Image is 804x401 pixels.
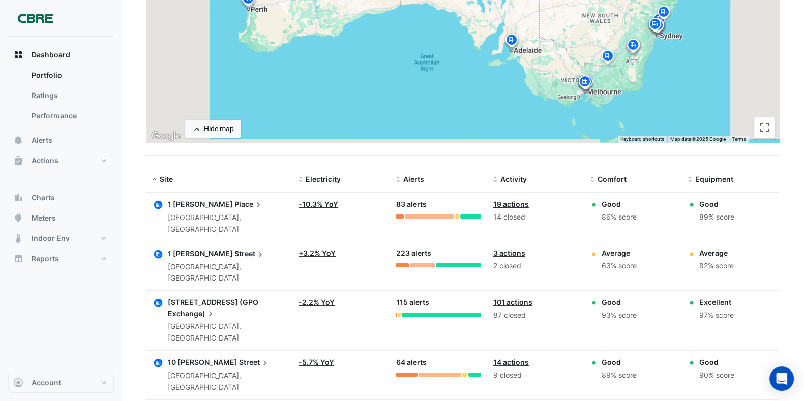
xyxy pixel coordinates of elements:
div: 63% score [602,260,637,272]
span: Equipment [695,175,733,183]
span: Street [239,357,270,368]
a: -10.3% YoY [299,200,338,208]
img: site-pin.svg [625,38,641,55]
div: 90% score [699,369,734,381]
span: Indoor Env [32,233,70,243]
span: Street [234,248,265,259]
button: Meters [8,208,114,228]
div: Good [602,297,637,307]
img: site-pin.svg [600,49,616,67]
app-icon: Reports [13,254,23,264]
button: Dashboard [8,45,114,65]
img: site-pin.svg [624,40,641,57]
button: Toggle fullscreen view [754,117,775,138]
div: 83 alerts [396,199,481,210]
app-icon: Charts [13,193,23,203]
button: Account [8,373,114,393]
div: [GEOGRAPHIC_DATA], [GEOGRAPHIC_DATA] [168,370,286,393]
img: Company Logo [12,8,58,28]
div: 86% score [602,211,637,223]
span: Dashboard [32,50,70,60]
span: Charts [32,193,55,203]
button: Actions [8,150,114,171]
a: 3 actions [493,249,525,257]
button: Alerts [8,130,114,150]
span: Activity [500,175,527,183]
div: 115 alerts [396,297,481,309]
img: site-pin.svg [577,74,593,92]
a: -5.7% YoY [299,358,334,366]
div: 9 closed [493,369,578,381]
div: 87 closed [493,310,578,321]
span: Alerts [32,135,52,145]
span: Alerts [403,175,424,183]
a: Performance [23,106,114,126]
img: site-pin.svg [579,74,595,92]
div: Excellent [699,297,734,307]
div: Dashboard [8,65,114,130]
a: +3.2% YoY [299,249,336,257]
a: Portfolio [23,65,114,85]
div: Good [699,357,734,367]
img: site-pin.svg [647,17,663,35]
img: site-pin.svg [503,33,520,50]
a: -2.2% YoY [299,298,335,306]
div: [GEOGRAPHIC_DATA], [GEOGRAPHIC_DATA] [168,212,286,235]
div: Average [699,248,734,258]
button: Hide map [185,120,241,138]
div: 97% score [699,310,734,321]
app-icon: Alerts [13,135,23,145]
div: 2 closed [493,260,578,272]
span: 10 [PERSON_NAME] [168,358,237,366]
span: 1 [PERSON_NAME] [168,249,233,258]
div: 89% score [699,211,734,223]
img: site-pin.svg [656,5,672,22]
img: Google [149,130,183,143]
app-icon: Actions [13,156,23,166]
a: Open this area in Google Maps (opens a new window) [149,130,183,143]
span: Reports [32,254,59,264]
span: Site [160,175,173,183]
div: Good [602,199,637,209]
span: Account [32,378,61,388]
div: Hide map [204,124,234,134]
span: Exchange) [168,307,216,319]
a: Terms (opens in new tab) [732,136,746,142]
div: 64 alerts [396,357,481,368]
span: 1 [PERSON_NAME] [168,200,233,208]
span: Meters [32,213,56,223]
span: Actions [32,156,58,166]
img: site-pin.svg [626,38,642,55]
span: Electricity [306,175,341,183]
div: [GEOGRAPHIC_DATA], [GEOGRAPHIC_DATA] [168,321,286,344]
a: 101 actions [493,298,532,306]
a: 14 actions [493,358,529,366]
div: 82% score [699,260,734,272]
div: Open Intercom Messenger [769,366,794,391]
app-icon: Meters [13,213,23,223]
div: [GEOGRAPHIC_DATA], [GEOGRAPHIC_DATA] [168,261,286,285]
app-icon: Indoor Env [13,233,23,243]
button: Indoor Env [8,228,114,249]
span: Place [234,199,263,210]
div: 223 alerts [396,248,481,259]
div: 89% score [602,369,637,381]
a: 19 actions [493,200,529,208]
div: 14 closed [493,211,578,223]
div: 93% score [602,310,637,321]
a: Ratings [23,85,114,106]
img: site-pin.svg [651,12,667,29]
button: Keyboard shortcuts [620,136,664,143]
img: site-pin.svg [649,18,666,36]
button: Charts [8,188,114,208]
div: Good [699,199,734,209]
span: [STREET_ADDRESS] (GPO [168,298,258,306]
img: site-pin.svg [648,17,664,35]
button: Reports [8,249,114,269]
img: site-pin.svg [626,38,642,56]
span: Comfort [598,175,627,183]
app-icon: Dashboard [13,50,23,60]
div: Average [602,248,637,258]
div: Good [602,357,637,367]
